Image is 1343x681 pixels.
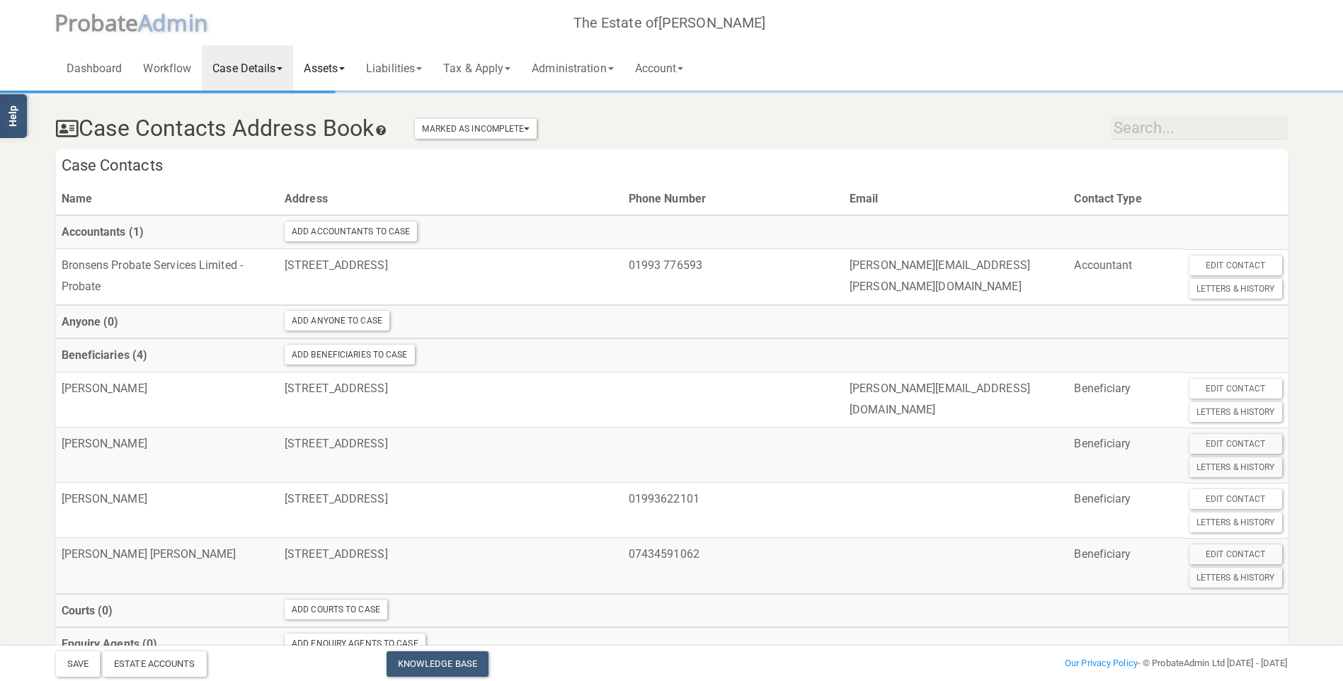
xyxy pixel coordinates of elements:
td: [PERSON_NAME] [56,483,280,538]
button: Save [56,651,100,677]
a: Assets [293,45,355,91]
a: Dashboard [56,45,133,91]
a: Administration [521,45,624,91]
th: Accountants (1) [56,215,280,248]
td: [STREET_ADDRESS] [279,428,623,483]
div: Letters & History [1189,457,1282,477]
div: Edit Contact [1189,434,1282,454]
td: [STREET_ADDRESS] [279,249,623,305]
td: [PERSON_NAME] [56,372,280,428]
button: Marked As Incomplete [415,119,537,139]
h4: Case Contacts [56,149,1288,183]
span: Beneficiary [1074,382,1131,395]
td: [PERSON_NAME][EMAIL_ADDRESS][PERSON_NAME][DOMAIN_NAME] [844,249,1068,305]
th: Contact Type [1068,183,1183,216]
span: dmin [152,7,207,38]
td: [PERSON_NAME][EMAIL_ADDRESS][DOMAIN_NAME] [844,372,1068,428]
input: Search... [1111,116,1288,139]
span: Accountant [1074,258,1132,272]
a: Account [624,45,695,91]
span: robate [68,7,139,38]
th: Beneficiaries (4) [56,338,280,372]
a: Liabilities [355,45,433,91]
th: Enquiry Agents (0) [56,627,280,661]
th: Name [56,183,280,216]
td: [STREET_ADDRESS] [279,538,623,594]
td: [STREET_ADDRESS] [279,372,623,428]
td: [PERSON_NAME] [PERSON_NAME] [56,538,280,594]
span: P [55,7,139,38]
a: Case Details [202,45,293,91]
span: Beneficiary [1074,437,1131,450]
div: - © ProbateAdmin Ltd [DATE] - [DATE] [880,655,1298,672]
span: A [138,7,208,38]
div: Edit Contact [1189,544,1282,564]
div: Add Accountants To Case [285,222,417,241]
div: Add Courts To Case [285,600,387,619]
th: Address [279,183,623,216]
th: Phone Number [623,183,844,216]
td: [PERSON_NAME] [56,428,280,483]
span: Beneficiary [1074,492,1131,505]
th: Email [844,183,1068,216]
a: Tax & Apply [433,45,521,91]
th: Anyone (0) [56,305,280,339]
div: Letters & History [1189,279,1282,299]
div: Add Enquiry Agents To Case [285,634,425,653]
td: 01993622101 [623,483,844,538]
a: Our Privacy Policy [1065,658,1138,668]
a: Workflow [132,45,202,91]
td: 07434591062 [623,538,844,594]
div: Letters & History [1189,568,1282,588]
div: Edit Contact [1189,489,1282,509]
td: [STREET_ADDRESS] [279,483,623,538]
div: Letters & History [1189,513,1282,532]
td: 01993 776593 [623,249,844,305]
th: Courts (0) [56,594,280,628]
div: Letters & History [1189,402,1282,422]
div: Edit Contact [1189,256,1282,275]
h3: Case Contacts Address Book [56,116,537,141]
div: Add Anyone To Case [285,311,389,331]
div: Edit Contact [1189,379,1282,399]
span: Beneficiary [1074,547,1131,561]
td: Bronsens Probate Services Limited - Probate [56,249,280,305]
div: Estate Accounts [103,651,207,677]
div: Add Beneficiaries To Case [285,345,415,365]
a: Knowledge Base [387,651,488,677]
